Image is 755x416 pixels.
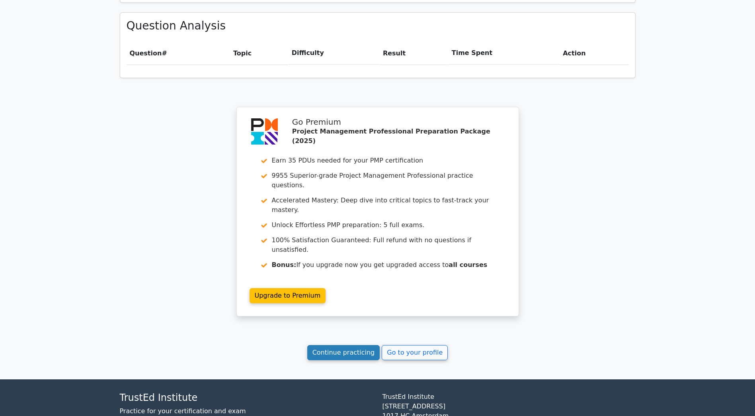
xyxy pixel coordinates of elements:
[130,49,162,57] span: Question
[380,42,449,65] th: Result
[127,19,629,33] h3: Question Analysis
[289,42,380,65] th: Difficulty
[449,42,560,65] th: Time Spent
[230,42,289,65] th: Topic
[120,407,246,415] a: Practice for your certification and exam
[127,42,230,65] th: #
[560,42,628,65] th: Action
[307,345,380,360] a: Continue practicing
[120,392,373,404] h4: TrustEd Institute
[250,288,326,303] a: Upgrade to Premium
[382,345,448,360] a: Go to your profile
